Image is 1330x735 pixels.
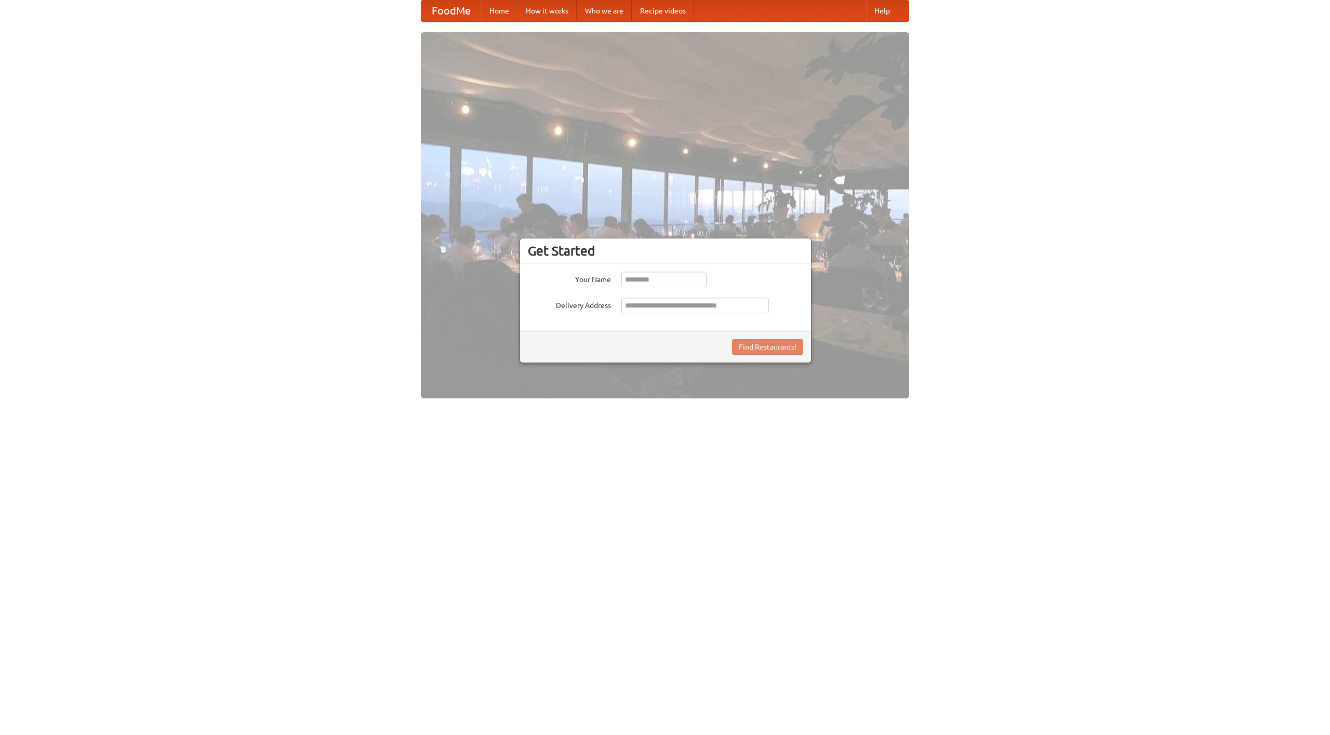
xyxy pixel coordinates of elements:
a: Help [866,1,898,21]
h3: Get Started [528,243,803,259]
a: Recipe videos [632,1,694,21]
label: Your Name [528,272,611,285]
a: FoodMe [421,1,481,21]
button: Find Restaurants! [732,339,803,355]
a: Who we are [577,1,632,21]
a: How it works [517,1,577,21]
label: Delivery Address [528,298,611,311]
a: Home [481,1,517,21]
